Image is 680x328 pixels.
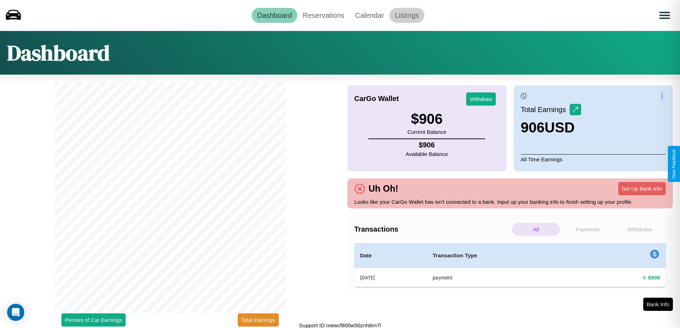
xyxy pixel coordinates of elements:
p: All [512,223,560,236]
h4: $ 906 [406,141,448,149]
h4: Uh Oh! [365,183,402,194]
p: Looks like your CarGo Wallet has isn't connected to a bank. Input up your banking info to finish ... [354,197,666,207]
p: All Time Earnings [521,154,666,164]
h4: Date [360,251,422,260]
h4: Transaction Type [433,251,575,260]
h1: Dashboard [7,38,110,67]
a: Dashboard [252,8,297,23]
table: simple table [354,243,666,287]
button: Withdraw [466,92,496,106]
div: Open Intercom Messenger [7,304,24,321]
h4: CarGo Wallet [354,95,399,103]
p: Withdraws [616,223,664,236]
p: Current Balance [407,127,446,137]
h3: 906 USD [521,120,581,136]
a: Listings [389,8,424,23]
button: Open menu [655,5,675,25]
button: Bank Info [643,298,673,311]
button: Set Up Bank Info [618,182,666,195]
h3: $ 906 [407,111,446,127]
p: Total Earnings [521,103,570,116]
p: Payments [564,223,612,236]
h4: $ 906 [648,274,660,281]
th: [DATE] [354,268,427,287]
h4: Transactions [354,225,510,233]
a: Calendar [350,8,389,23]
button: Percent of Car Earnings [61,313,126,327]
a: Reservations [297,8,350,23]
div: Give Feedback [671,150,676,178]
button: Total Earnings [238,313,279,327]
p: Available Balance [406,149,448,159]
th: payment [427,268,581,287]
